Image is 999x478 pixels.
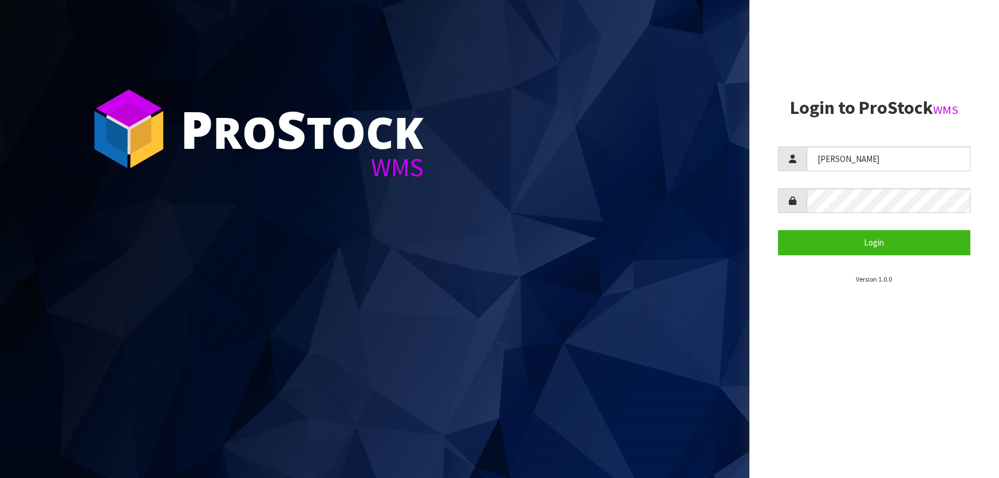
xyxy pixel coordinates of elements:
small: WMS [933,102,958,117]
h2: Login to ProStock [778,98,970,118]
span: P [180,94,213,164]
button: Login [778,230,970,255]
div: ro tock [180,103,424,155]
img: ProStock Cube [86,86,172,172]
span: S [277,94,306,164]
div: WMS [180,155,424,180]
small: Version 1.0.0 [856,275,892,283]
input: Username [807,147,970,171]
